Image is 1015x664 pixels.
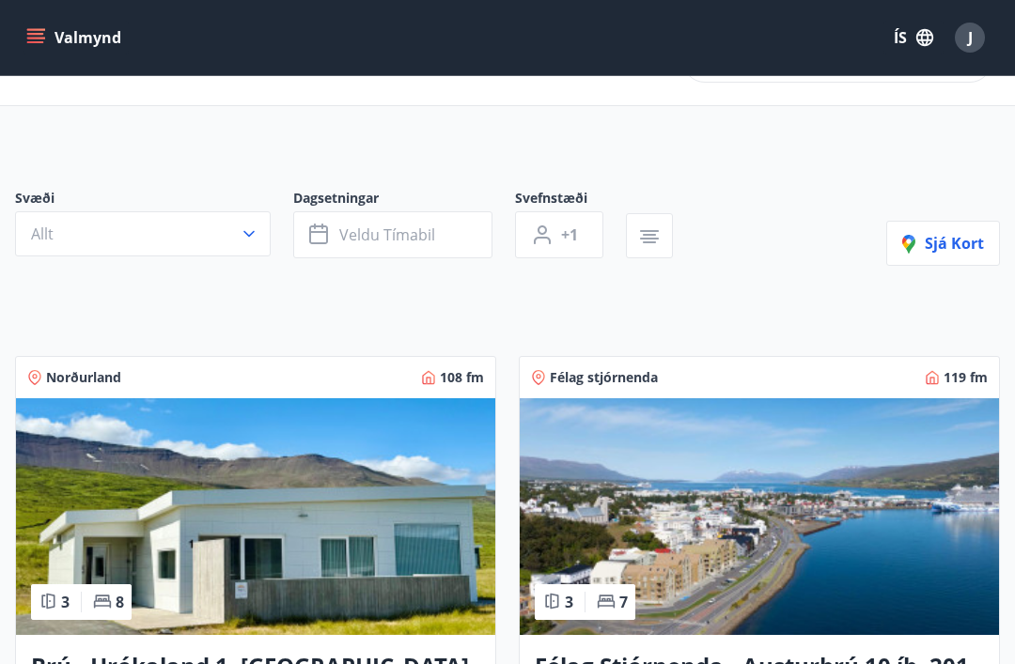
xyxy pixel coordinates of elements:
span: 119 fm [944,368,988,387]
span: +1 [561,224,578,245]
span: Sjá kort [902,233,984,254]
button: Sjá kort [886,221,1000,266]
span: 7 [619,592,628,612]
span: Veldu tímabil [339,224,435,245]
img: Paella dish [520,398,999,635]
button: J [947,15,992,60]
span: 3 [565,592,573,612]
button: +1 [515,211,603,258]
span: 8 [116,592,124,612]
span: Svæði [15,189,293,211]
button: menu [23,21,129,54]
span: Norðurland [46,368,121,387]
span: 3 [61,592,70,612]
span: Félag stjórnenda [550,368,658,387]
button: ÍS [883,21,944,54]
span: Allt [31,224,54,244]
img: Paella dish [16,398,495,635]
span: J [968,27,973,48]
button: Veldu tímabil [293,211,492,258]
button: Allt [15,211,271,256]
span: Svefnstæði [515,189,626,211]
span: 108 fm [440,368,484,387]
span: Dagsetningar [293,189,515,211]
